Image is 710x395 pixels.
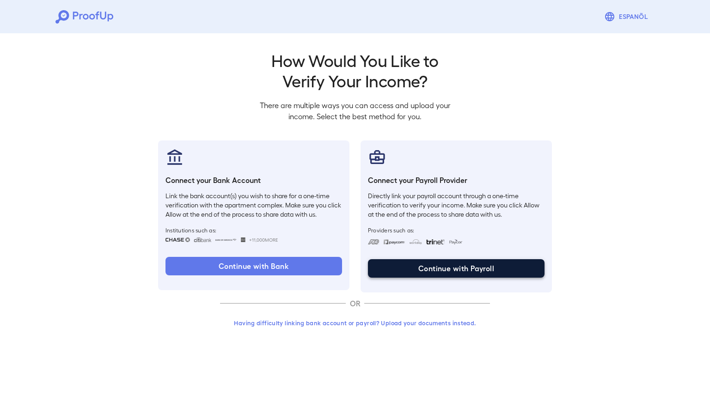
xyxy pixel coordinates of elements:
img: chase.svg [165,237,190,242]
img: citibank.svg [194,237,211,242]
p: Link the bank account(s) you wish to share for a one-time verification with the apartment complex... [165,191,342,219]
img: paycom.svg [383,239,405,244]
img: paycon.svg [448,239,463,244]
h6: Connect your Bank Account [165,175,342,186]
p: OR [346,298,364,309]
img: trinet.svg [426,239,445,244]
button: Continue with Payroll [368,259,545,278]
span: Institutions such as: [165,226,342,234]
button: Having difficulty linking bank account or payroll? Upload your documents instead. [220,315,490,331]
img: bankOfAmerica.svg [215,237,237,242]
button: Continue with Bank [165,257,342,275]
p: Directly link your payroll account through a one-time verification to verify your income. Make su... [368,191,545,219]
p: There are multiple ways you can access and upload your income. Select the best method for you. [252,100,458,122]
img: workday.svg [409,239,422,244]
img: wellsfargo.svg [241,237,246,242]
img: payrollProvider.svg [368,148,386,166]
img: adp.svg [368,239,379,244]
h6: Connect your Payroll Provider [368,175,545,186]
button: Espanõl [600,7,655,26]
span: +11,000 More [249,236,278,243]
img: bankAccount.svg [165,148,184,166]
span: Providers such as: [368,226,545,234]
h2: How Would You Like to Verify Your Income? [252,50,458,91]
